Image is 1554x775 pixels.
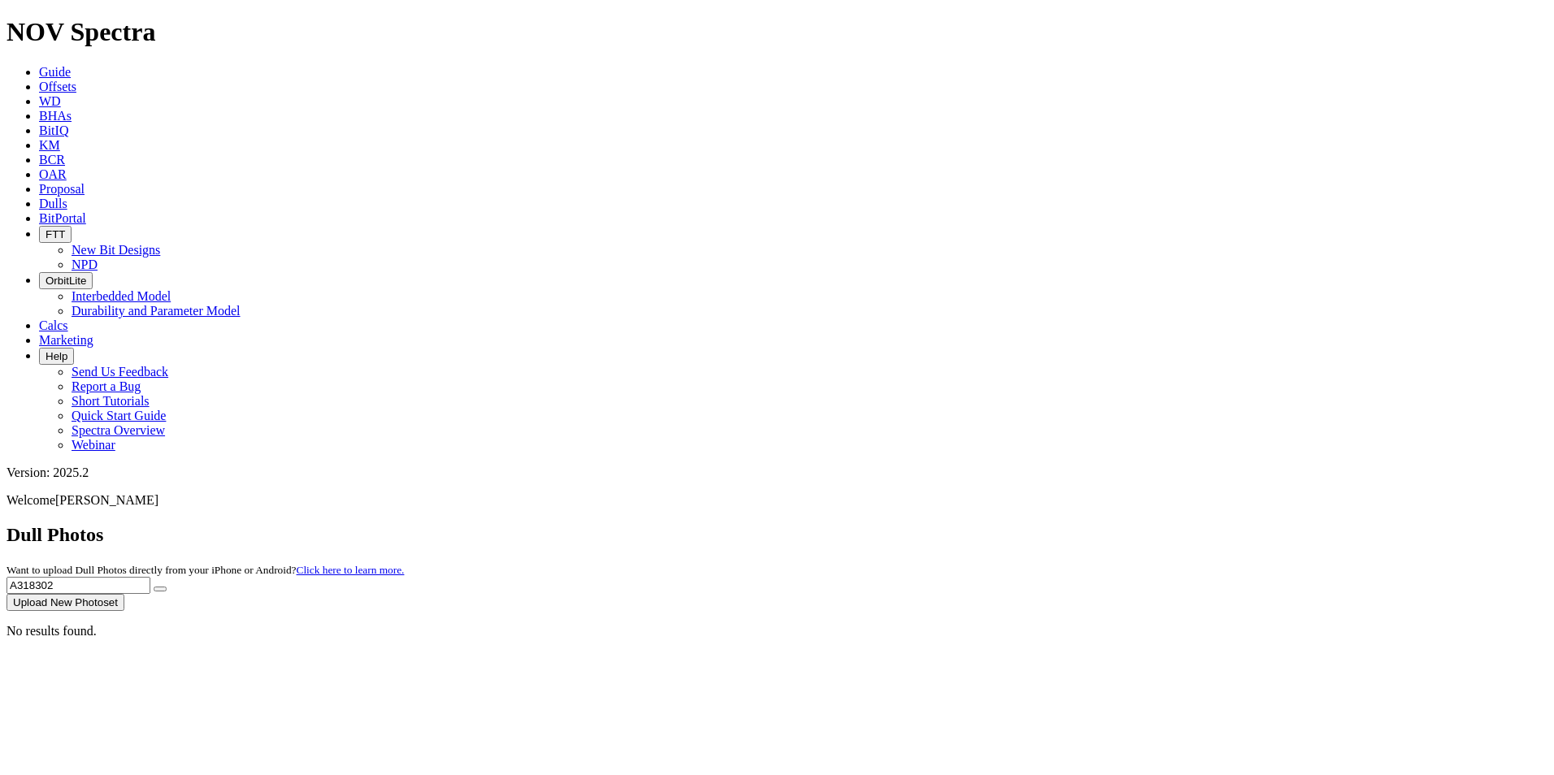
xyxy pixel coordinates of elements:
[39,109,72,123] a: BHAs
[39,348,74,365] button: Help
[72,304,241,318] a: Durability and Parameter Model
[72,243,160,257] a: New Bit Designs
[39,94,61,108] a: WD
[7,493,1547,508] p: Welcome
[72,394,150,408] a: Short Tutorials
[297,564,405,576] a: Click here to learn more.
[72,379,141,393] a: Report a Bug
[7,624,1547,639] p: No results found.
[46,275,86,287] span: OrbitLite
[7,594,124,611] button: Upload New Photoset
[39,197,67,210] a: Dulls
[7,564,404,576] small: Want to upload Dull Photos directly from your iPhone or Android?
[39,226,72,243] button: FTT
[72,289,171,303] a: Interbedded Model
[46,228,65,240] span: FTT
[39,318,68,332] a: Calcs
[72,438,115,452] a: Webinar
[7,465,1547,480] div: Version: 2025.2
[7,524,1547,546] h2: Dull Photos
[7,17,1547,47] h1: NOV Spectra
[39,333,93,347] a: Marketing
[39,167,67,181] a: OAR
[39,182,85,196] a: Proposal
[46,350,67,362] span: Help
[55,493,158,507] span: [PERSON_NAME]
[39,272,93,289] button: OrbitLite
[72,409,166,422] a: Quick Start Guide
[39,123,68,137] a: BitIQ
[39,65,71,79] a: Guide
[39,153,65,167] a: BCR
[39,80,76,93] a: Offsets
[39,138,60,152] a: KM
[39,211,86,225] a: BitPortal
[72,258,98,271] a: NPD
[72,423,165,437] a: Spectra Overview
[7,577,150,594] input: Search Serial Number
[72,365,168,379] a: Send Us Feedback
